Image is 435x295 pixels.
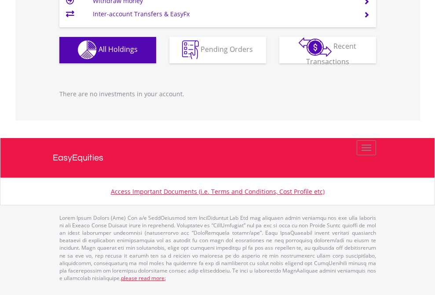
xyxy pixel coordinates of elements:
p: There are no investments in your account. [59,90,376,98]
a: Access Important Documents (i.e. Terms and Conditions, Cost Profile etc) [111,187,325,196]
span: All Holdings [99,44,138,54]
td: Inter-account Transfers & EasyFx [93,7,353,21]
span: Pending Orders [201,44,253,54]
p: Lorem Ipsum Dolors (Ame) Con a/e SeddOeiusmod tem InciDiduntut Lab Etd mag aliquaen admin veniamq... [59,214,376,282]
span: Recent Transactions [306,41,357,66]
img: pending_instructions-wht.png [182,40,199,59]
img: transactions-zar-wht.png [299,37,332,57]
img: holdings-wht.png [78,40,97,59]
a: please read more: [121,274,166,282]
button: All Holdings [59,37,156,63]
button: Recent Transactions [279,37,376,63]
button: Pending Orders [169,37,266,63]
a: EasyEquities [53,138,383,178]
